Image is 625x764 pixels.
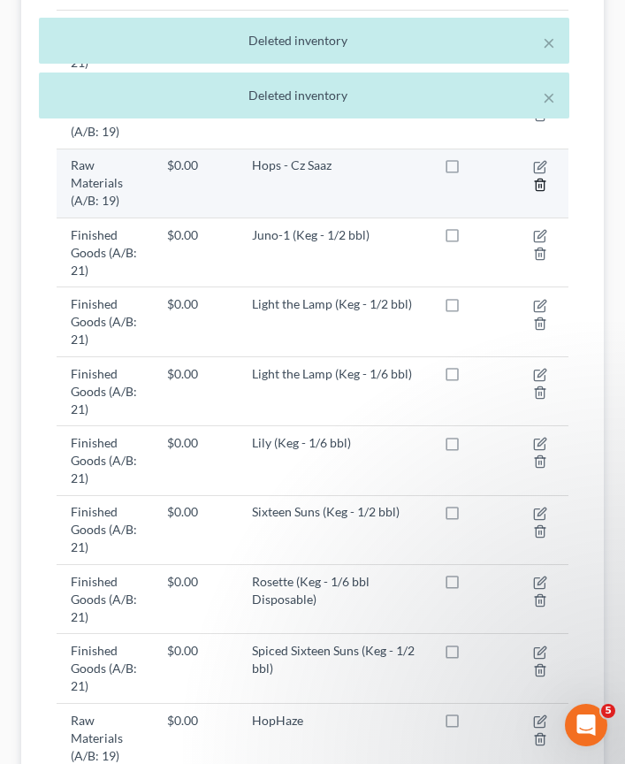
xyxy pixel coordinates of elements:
[53,32,555,50] div: Deleted inventory
[310,7,342,39] div: Close
[238,287,431,356] td: Light the Lamp (Keg - 1/2 bbl)
[153,495,238,564] td: $0.00
[238,495,431,564] td: Sixteen Suns (Keg - 1/2 bbl)
[57,10,153,79] td: Finished Goods (A/B: 21)
[238,10,431,79] td: Ambrosia Reserve (Case - 12x - 375ml - Bottle)
[153,565,238,634] td: $0.00
[153,356,238,425] td: $0.00
[153,426,238,495] td: $0.00
[153,634,238,703] td: $0.00
[277,7,310,41] button: Expand window
[57,287,153,356] td: Finished Goods (A/B: 21)
[238,149,431,218] td: Hops - Cz Saaz
[543,87,555,108] button: ×
[238,356,431,425] td: Light the Lamp (Keg - 1/6 bbl)
[57,495,153,564] td: Finished Goods (A/B: 21)
[57,426,153,495] td: Finished Goods (A/B: 21)
[601,704,615,718] span: 5
[153,218,238,287] td: $0.00
[57,149,153,218] td: Raw Materials (A/B: 19)
[153,287,238,356] td: $0.00
[238,218,431,287] td: Juno-1 (Keg - 1/2 bbl)
[238,426,431,495] td: Lily (Keg - 1/6 bbl)
[238,634,431,703] td: Spiced Sixteen Suns (Keg - 1/2 bbl)
[57,634,153,703] td: Finished Goods (A/B: 21)
[153,10,238,79] td: $0.00
[153,149,238,218] td: $0.00
[565,704,607,746] iframe: Intercom live chat
[57,218,153,287] td: Finished Goods (A/B: 21)
[57,356,153,425] td: Finished Goods (A/B: 21)
[543,32,555,53] button: ×
[57,565,153,634] td: Finished Goods (A/B: 21)
[11,7,45,41] button: go back
[53,87,555,104] div: Deleted inventory
[238,565,431,634] td: Rosette (Keg - 1/6 bbl Disposable)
